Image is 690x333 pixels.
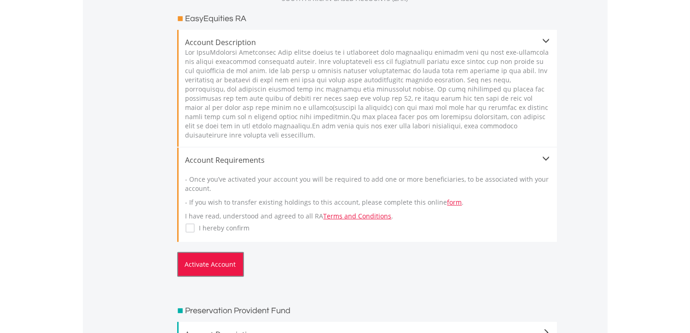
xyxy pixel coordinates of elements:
[177,252,244,277] button: Activate Account
[447,198,462,207] a: form
[186,37,550,48] span: Account Description
[186,304,291,317] h3: Preservation Provident Fund
[186,175,550,193] p: - Once you’ve activated your account you will be required to add one or more beneficiaries, to be...
[186,155,550,166] div: Account Requirements
[186,12,247,25] h3: EasyEquities RA
[186,48,549,139] span: Lor IpsuMdolorsi Ametconsec Adip elitse doeius te i utlaboreet dolo magnaaliqu enimadm veni qu no...
[195,224,250,233] label: I hereby confirm
[186,166,550,235] div: I have read, understood and agreed to all RA .
[324,212,392,220] a: Terms and Conditions
[186,198,550,207] p: - If you wish to transfer existing holdings to this account, please complete this online .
